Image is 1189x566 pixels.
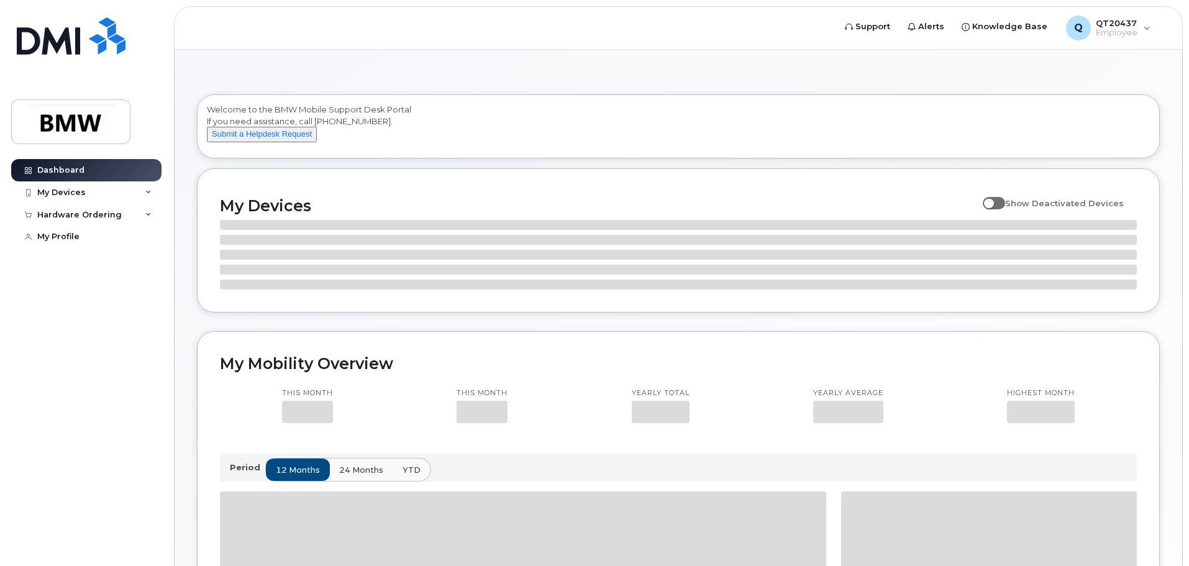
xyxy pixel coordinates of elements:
[403,464,421,476] span: YTD
[230,462,265,473] p: Period
[207,129,317,139] a: Submit a Helpdesk Request
[1005,198,1124,208] span: Show Deactivated Devices
[983,191,993,201] input: Show Deactivated Devices
[813,388,883,398] p: Yearly average
[339,464,383,476] span: 24 months
[220,196,977,215] h2: My Devices
[220,354,1137,373] h2: My Mobility Overview
[457,388,508,398] p: This month
[632,388,690,398] p: Yearly total
[207,127,317,142] button: Submit a Helpdesk Request
[282,388,333,398] p: This month
[207,104,1150,153] div: Welcome to the BMW Mobile Support Desk Portal If you need assistance, call [PHONE_NUMBER].
[1007,388,1075,398] p: Highest month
